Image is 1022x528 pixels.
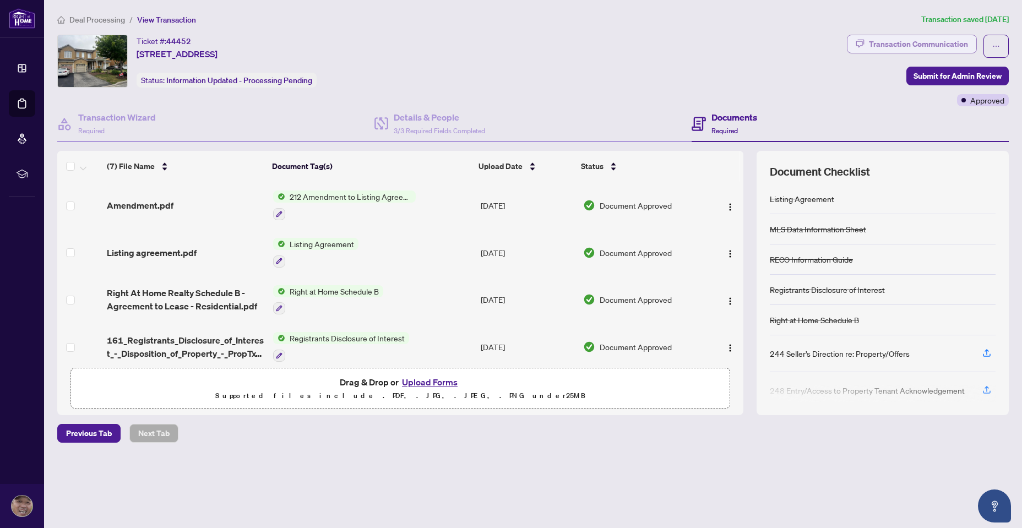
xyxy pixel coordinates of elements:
[721,244,739,262] button: Logo
[285,332,409,344] span: Registrants Disclosure of Interest
[600,293,672,306] span: Document Approved
[721,197,739,214] button: Logo
[58,35,127,87] img: IMG-N12291870_1.jpg
[600,247,672,259] span: Document Approved
[129,424,178,443] button: Next Tab
[726,297,735,306] img: Logo
[476,229,579,276] td: [DATE]
[726,344,735,352] img: Logo
[102,151,268,182] th: (7) File Name
[394,111,485,124] h4: Details & People
[57,16,65,24] span: home
[474,151,577,182] th: Upload Date
[137,15,196,25] span: View Transaction
[600,341,672,353] span: Document Approved
[340,375,461,389] span: Drag & Drop or
[57,424,121,443] button: Previous Tab
[921,13,1009,26] article: Transaction saved [DATE]
[107,334,264,360] span: 161_Registrants_Disclosure_of_Interest_-_Disposition_of_Property_-_PropTx-[PERSON_NAME].pdf
[992,42,1000,50] span: ellipsis
[770,347,910,360] div: 244 Seller’s Direction re: Property/Offers
[273,238,285,250] img: Status Icon
[78,127,105,135] span: Required
[721,291,739,308] button: Logo
[273,332,409,362] button: Status IconRegistrants Disclosure of Interest
[869,35,968,53] div: Transaction Communication
[273,238,358,268] button: Status IconListing Agreement
[107,199,173,212] span: Amendment.pdf
[583,293,595,306] img: Document Status
[285,285,383,297] span: Right at Home Schedule B
[770,223,866,235] div: MLS Data Information Sheet
[711,127,738,135] span: Required
[581,160,604,172] span: Status
[166,75,312,85] span: Information Updated - Processing Pending
[711,111,757,124] h4: Documents
[273,332,285,344] img: Status Icon
[476,323,579,371] td: [DATE]
[71,368,730,409] span: Drag & Drop orUpload FormsSupported files include .PDF, .JPG, .JPEG, .PNG under25MB
[9,8,35,29] img: logo
[479,160,523,172] span: Upload Date
[770,193,834,205] div: Listing Agreement
[78,389,723,402] p: Supported files include .PDF, .JPG, .JPEG, .PNG under 25 MB
[137,47,218,61] span: [STREET_ADDRESS]
[906,67,1009,85] button: Submit for Admin Review
[107,286,264,313] span: Right At Home Realty Schedule B - Agreement to Lease - Residential.pdf
[66,424,112,442] span: Previous Tab
[970,94,1004,106] span: Approved
[847,35,977,53] button: Transaction Communication
[137,35,191,47] div: Ticket #:
[726,203,735,211] img: Logo
[78,111,156,124] h4: Transaction Wizard
[978,489,1011,522] button: Open asap
[726,249,735,258] img: Logo
[285,190,416,203] span: 212 Amendment to Listing Agreement - Authority to Offer for Lease Price Change/Extension/Amendmen...
[476,182,579,229] td: [DATE]
[129,13,133,26] li: /
[399,375,461,389] button: Upload Forms
[12,496,32,516] img: Profile Icon
[476,276,579,324] td: [DATE]
[273,190,416,220] button: Status Icon212 Amendment to Listing Agreement - Authority to Offer for Lease Price Change/Extensi...
[268,151,474,182] th: Document Tag(s)
[273,190,285,203] img: Status Icon
[69,15,125,25] span: Deal Processing
[394,127,485,135] span: 3/3 Required Fields Completed
[914,67,1002,85] span: Submit for Admin Review
[770,284,885,296] div: Registrants Disclosure of Interest
[583,247,595,259] img: Document Status
[583,341,595,353] img: Document Status
[770,164,870,179] span: Document Checklist
[107,246,197,259] span: Listing agreement.pdf
[166,36,191,46] span: 44452
[577,151,704,182] th: Status
[583,199,595,211] img: Document Status
[600,199,672,211] span: Document Approved
[273,285,285,297] img: Status Icon
[285,238,358,250] span: Listing Agreement
[770,314,859,326] div: Right at Home Schedule B
[137,73,317,88] div: Status:
[770,253,853,265] div: RECO Information Guide
[107,160,155,172] span: (7) File Name
[721,338,739,356] button: Logo
[273,285,383,315] button: Status IconRight at Home Schedule B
